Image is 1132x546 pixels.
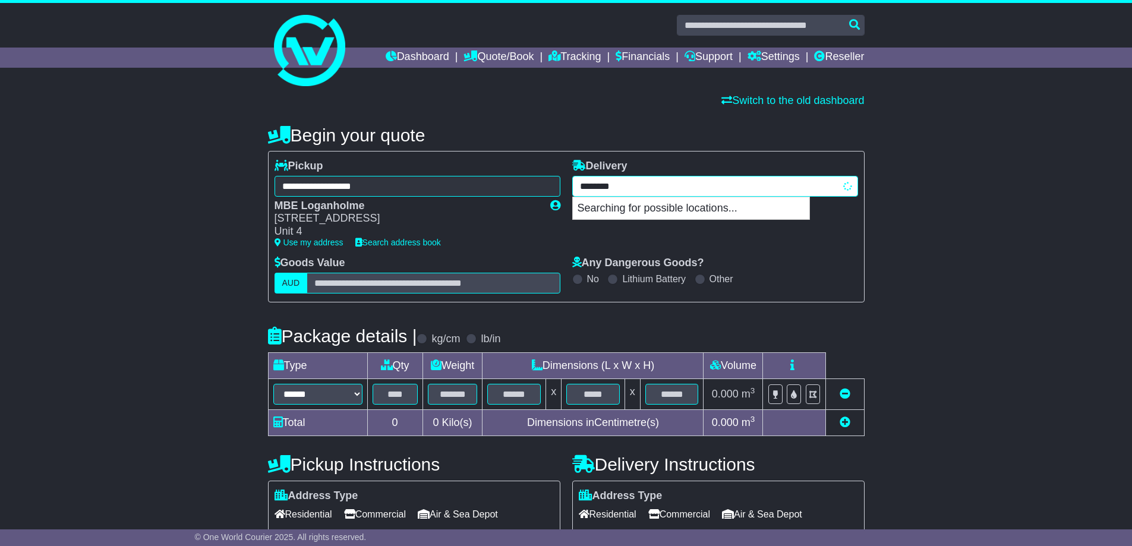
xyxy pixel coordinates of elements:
[721,94,864,106] a: Switch to the old dashboard
[344,505,406,523] span: Commercial
[572,455,865,474] h4: Delivery Instructions
[704,352,763,378] td: Volume
[275,160,323,173] label: Pickup
[275,200,538,213] div: MBE Loganholme
[275,273,308,293] label: AUD
[548,48,601,68] a: Tracking
[742,416,755,428] span: m
[751,415,755,424] sup: 3
[748,48,800,68] a: Settings
[572,176,858,197] typeahead: Please provide city
[367,409,422,435] td: 0
[710,273,733,285] label: Other
[418,505,498,523] span: Air & Sea Depot
[616,48,670,68] a: Financials
[422,352,483,378] td: Weight
[572,160,628,173] label: Delivery
[386,48,449,68] a: Dashboard
[275,238,343,247] a: Use my address
[433,416,439,428] span: 0
[483,409,704,435] td: Dimensions in Centimetre(s)
[275,505,332,523] span: Residential
[625,378,640,409] td: x
[422,409,483,435] td: Kilo(s)
[572,257,704,270] label: Any Dangerous Goods?
[275,212,538,225] div: [STREET_ADDRESS]
[268,326,417,346] h4: Package details |
[367,352,422,378] td: Qty
[685,48,733,68] a: Support
[579,490,663,503] label: Address Type
[275,257,345,270] label: Goods Value
[355,238,441,247] a: Search address book
[840,388,850,400] a: Remove this item
[463,48,534,68] a: Quote/Book
[712,416,739,428] span: 0.000
[814,48,864,68] a: Reseller
[483,352,704,378] td: Dimensions (L x W x H)
[648,505,710,523] span: Commercial
[275,225,538,238] div: Unit 4
[195,532,367,542] span: © One World Courier 2025. All rights reserved.
[546,378,562,409] td: x
[268,125,865,145] h4: Begin your quote
[622,273,686,285] label: Lithium Battery
[481,333,500,346] label: lb/in
[587,273,599,285] label: No
[840,416,850,428] a: Add new item
[268,352,367,378] td: Type
[268,409,367,435] td: Total
[431,333,460,346] label: kg/cm
[751,386,755,395] sup: 3
[742,388,755,400] span: m
[722,505,802,523] span: Air & Sea Depot
[573,197,809,220] p: Searching for possible locations...
[579,505,636,523] span: Residential
[275,490,358,503] label: Address Type
[712,388,739,400] span: 0.000
[268,455,560,474] h4: Pickup Instructions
